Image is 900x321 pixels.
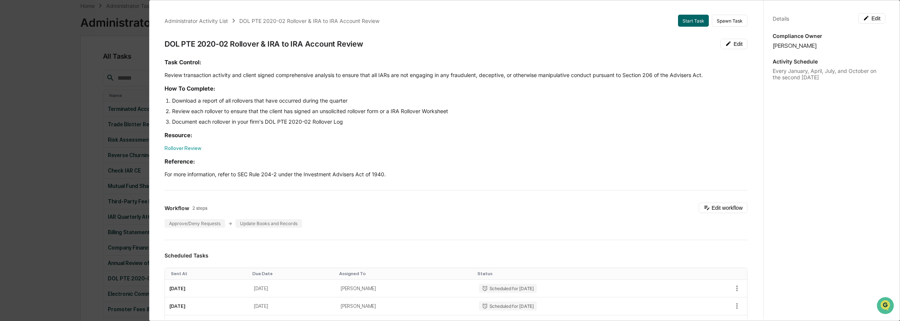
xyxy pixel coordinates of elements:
div: Toggle SortBy [252,271,333,276]
a: 🔎Data Lookup [5,106,50,120]
span: 2 steps [192,205,207,211]
div: [PERSON_NAME] [773,42,885,49]
td: [PERSON_NAME] [336,280,474,297]
div: Start new chat [26,58,123,65]
div: Scheduled for [DATE] [479,301,537,310]
p: For more information, refer to SEC Rule 204-2 under the Investment Advisers Act of 1940. [165,171,747,178]
strong: How To Complete: [165,85,215,92]
iframe: Open customer support [876,296,896,316]
div: We're available if you need us! [26,65,95,71]
h3: Scheduled Tasks [165,252,747,259]
span: Data Lookup [15,109,47,117]
div: Administrator Activity List [165,18,228,24]
td: [DATE] [165,297,249,315]
button: Edit workflow [699,203,747,213]
span: Pylon [75,127,91,133]
button: Start Task [678,15,709,27]
span: Workflow [165,205,189,211]
button: Edit [720,39,747,49]
div: 🗄️ [54,95,60,101]
span: Preclearance [15,95,48,102]
a: Powered byPylon [53,127,91,133]
li: Document each rollover in your firm's DOL PTE 2020-02 Rollover Log [172,118,747,126]
td: [DATE] [249,297,336,315]
div: 🖐️ [8,95,14,101]
div: Toggle SortBy [171,271,246,276]
div: DOL PTE 2020-02 Rollover & IRA to IRA Account Review [239,18,379,24]
strong: Reference: [165,158,195,165]
p: Review transaction activity and client signed comprehensive analysis to ensure that all IARs are ... [165,71,747,79]
div: 🔎 [8,110,14,116]
span: Attestations [62,95,93,102]
strong: Resource: [165,132,192,139]
li: Review each rollover to ensure that the client has signed an unsolicited rollover form or a IRA R... [172,108,747,115]
a: Rollover Review [165,145,201,151]
img: 1746055101610-c473b297-6a78-478c-a979-82029cc54cd1 [8,58,21,71]
p: Activity Schedule [773,58,885,65]
td: [DATE] [249,280,336,297]
div: Details [773,15,789,22]
div: Toggle SortBy [477,271,681,276]
p: Compliance Owner [773,33,885,39]
a: 🗄️Attestations [51,92,96,105]
li: Download a report of all rollovers that have occurred during the quarter [172,97,747,104]
button: Start new chat [128,60,137,69]
button: Spawn Task [712,15,747,27]
strong: Task Control: [165,59,201,66]
div: Update Books and Records [236,219,302,228]
div: Every January, April, July, and October on the second [DATE] [773,68,885,80]
div: Approve/Deny Requests [165,219,225,228]
a: 🖐️Preclearance [5,92,51,105]
td: [DATE] [165,280,249,297]
td: [PERSON_NAME] [336,297,474,315]
div: Toggle SortBy [339,271,471,276]
div: DOL PTE 2020-02 Rollover & IRA to IRA Account Review [165,39,363,48]
p: How can we help? [8,16,137,28]
button: Edit [858,13,885,24]
div: Scheduled for [DATE] [479,284,537,293]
